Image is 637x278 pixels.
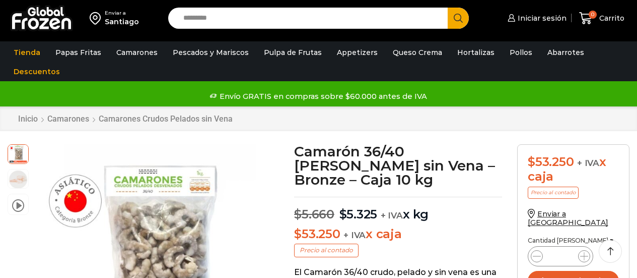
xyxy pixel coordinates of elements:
[90,10,105,27] img: address-field-icon.svg
[515,13,567,23] span: Iniciar sesión
[294,244,359,257] p: Precio al contado
[551,249,570,263] input: Product quantity
[105,10,139,17] div: Enviar a
[528,237,619,244] p: Cantidad [PERSON_NAME]
[339,207,347,221] span: $
[528,187,579,199] p: Precio al contado
[294,144,502,187] h1: Camarón 36/40 [PERSON_NAME] sin Vena – Bronze – Caja 10 kg
[111,43,163,62] a: Camarones
[343,230,366,240] span: + IVA
[597,13,624,23] span: Carrito
[505,8,567,28] a: Iniciar sesión
[294,207,302,221] span: $
[528,155,619,184] div: x caja
[448,8,469,29] button: Search button
[18,114,233,124] nav: Breadcrumb
[50,43,106,62] a: Papas Fritas
[332,43,383,62] a: Appetizers
[8,143,28,163] span: Camaron 36/40 RPD Bronze
[577,158,599,168] span: + IVA
[589,11,597,19] span: 0
[294,227,340,241] bdi: 53.250
[528,154,535,169] span: $
[388,43,447,62] a: Queso Crema
[18,114,38,124] a: Inicio
[528,154,574,169] bdi: 53.250
[9,62,65,81] a: Descuentos
[294,227,302,241] span: $
[381,210,403,220] span: + IVA
[294,227,502,242] p: x caja
[505,43,537,62] a: Pollos
[528,209,608,227] a: Enviar a [GEOGRAPHIC_DATA]
[168,43,254,62] a: Pescados y Mariscos
[9,43,45,62] a: Tienda
[47,114,90,124] a: Camarones
[577,7,627,30] a: 0 Carrito
[105,17,139,27] div: Santiago
[294,197,502,222] p: x kg
[452,43,500,62] a: Hortalizas
[8,170,28,190] span: 36/40 rpd bronze
[294,207,334,221] bdi: 5.660
[542,43,589,62] a: Abarrotes
[339,207,378,221] bdi: 5.325
[259,43,327,62] a: Pulpa de Frutas
[98,114,233,124] a: Camarones Crudos Pelados sin Vena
